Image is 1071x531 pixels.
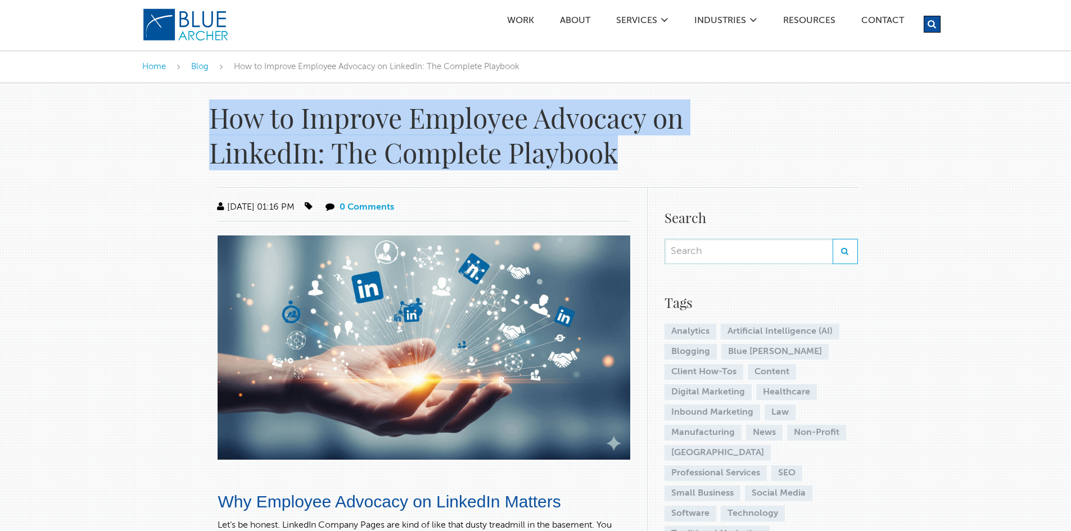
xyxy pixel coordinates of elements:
[340,203,394,212] a: 0 Comments
[665,239,833,264] input: Search
[665,445,771,461] a: [GEOGRAPHIC_DATA]
[209,100,726,170] h1: How to Improve Employee Advocacy on LinkedIn: The Complete Playbook
[665,364,743,380] a: Client How-Tos
[771,465,802,481] a: SEO
[756,384,817,400] a: Healthcare
[191,62,209,71] a: Blog
[745,485,812,501] a: Social Media
[559,16,591,28] a: ABOUT
[721,344,829,360] a: Blue [PERSON_NAME]
[721,324,839,339] a: Artificial Intelligence (AI)
[665,292,858,312] h4: Tags
[721,506,785,521] a: Technology
[783,16,836,28] a: Resources
[665,384,752,400] a: Digital Marketing
[665,344,717,360] a: Blogging
[215,203,295,212] span: [DATE] 01:16 PM
[665,425,742,441] a: Manufacturing
[787,425,846,441] a: Non-Profit
[665,324,716,339] a: Analytics
[616,16,658,28] a: SERVICES
[746,425,783,441] a: News
[218,235,630,460] img: How to Improve Employee Advocacy
[861,16,905,28] a: Contact
[665,207,858,228] h4: Search
[665,485,740,501] a: Small Business
[665,506,716,521] a: Software
[694,16,747,28] a: Industries
[142,62,166,71] a: Home
[507,16,535,28] a: Work
[748,364,796,380] a: Content
[142,8,229,42] img: Blue Archer Logo
[234,62,519,71] span: How to Improve Employee Advocacy on LinkedIn: The Complete Playbook
[765,405,796,420] a: Law
[665,465,767,481] a: Professional Services
[665,405,760,420] a: Inbound Marketing
[218,493,630,510] h2: Why Employee Advocacy on LinkedIn Matters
